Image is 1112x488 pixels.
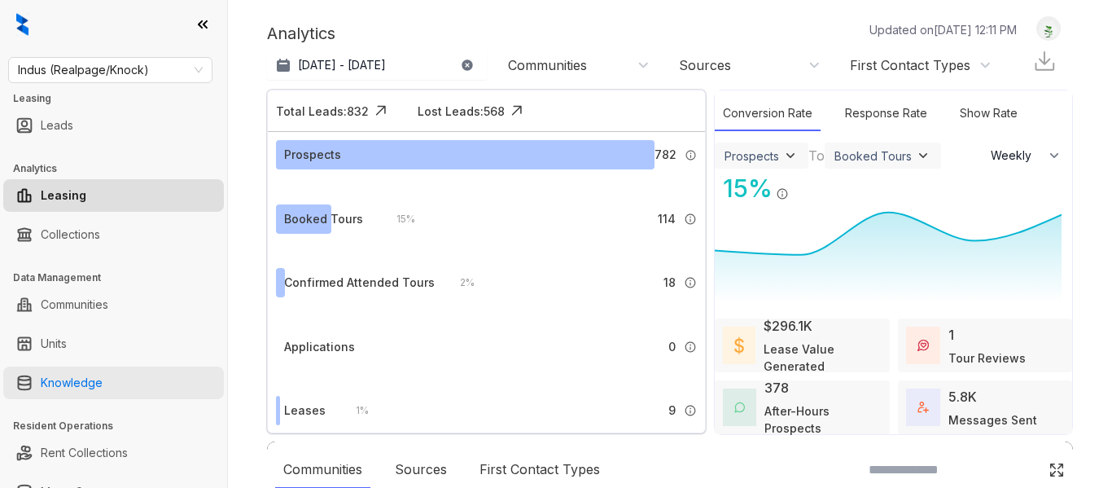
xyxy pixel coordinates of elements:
li: Knowledge [3,367,224,399]
li: Leasing [3,179,224,212]
img: Click Icon [505,99,529,123]
div: Tour Reviews [948,350,1026,367]
img: Info [684,213,697,226]
div: Communities [508,56,587,74]
span: 782 [655,146,676,164]
img: Click Icon [1049,462,1065,478]
div: Booked Tours [834,149,912,163]
div: 1 [948,325,954,345]
span: 114 [658,210,676,228]
div: Lost Leads: 568 [418,103,505,120]
img: UserAvatar [1037,20,1060,37]
img: ViewFilterArrow [782,147,799,164]
p: Analytics [267,21,335,46]
span: Weekly [991,147,1040,164]
li: Collections [3,218,224,251]
img: Click Icon [369,99,393,123]
div: Conversion Rate [715,96,821,131]
span: Indus (Realpage/Knock) [18,58,203,82]
img: Info [684,341,697,354]
span: 9 [668,402,676,420]
span: 0 [668,338,676,356]
div: After-Hours Prospects [764,402,881,437]
img: logo [16,13,28,36]
div: Prospects [284,146,341,164]
a: Leads [41,109,73,142]
img: TourReviews [917,340,929,351]
div: 15 % [715,170,773,207]
li: Communities [3,288,224,321]
a: Leasing [41,179,86,212]
div: Applications [284,338,355,356]
a: Knowledge [41,367,103,399]
div: Leases [284,402,326,420]
div: First Contact Types [850,56,970,74]
a: Collections [41,218,100,251]
div: Total Leads: 832 [276,103,369,120]
div: To [808,146,825,165]
button: [DATE] - [DATE] [267,51,487,80]
p: [DATE] - [DATE] [298,57,386,73]
li: Leads [3,109,224,142]
div: Response Rate [837,96,935,131]
div: 378 [764,378,789,398]
img: ViewFilterArrow [915,147,931,164]
p: Updated on [DATE] 12:11 PM [869,21,1017,38]
h3: Data Management [13,270,227,285]
img: Download [1032,49,1057,73]
img: AfterHoursConversations [734,402,745,413]
div: 5.8K [948,387,977,407]
div: Confirmed Attended Tours [284,274,435,292]
img: Info [684,276,697,289]
div: $296.1K [764,316,812,336]
img: SearchIcon [1014,463,1028,477]
div: Prospects [725,149,779,163]
span: 18 [663,274,676,292]
div: Booked Tours [284,210,363,228]
h3: Analytics [13,161,227,176]
div: Sources [679,56,731,74]
div: 15 % [380,210,415,228]
div: 1 % [339,402,369,420]
li: Units [3,328,224,360]
h3: Resident Operations [13,419,227,433]
div: Lease Value Generated [764,341,881,375]
h3: Leasing [13,91,227,106]
div: Messages Sent [948,411,1037,429]
a: Units [41,328,67,360]
img: Click Icon [789,173,813,197]
li: Rent Collections [3,437,224,469]
button: Weekly [981,141,1072,170]
a: Rent Collections [41,437,128,469]
img: Info [684,404,697,417]
img: Info [685,149,697,161]
a: Communities [41,288,108,321]
div: 2 % [444,274,475,292]
img: LeaseValue [734,336,744,354]
div: Show Rate [952,96,1026,131]
img: Info [776,187,789,200]
img: TotalFum [917,402,929,413]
